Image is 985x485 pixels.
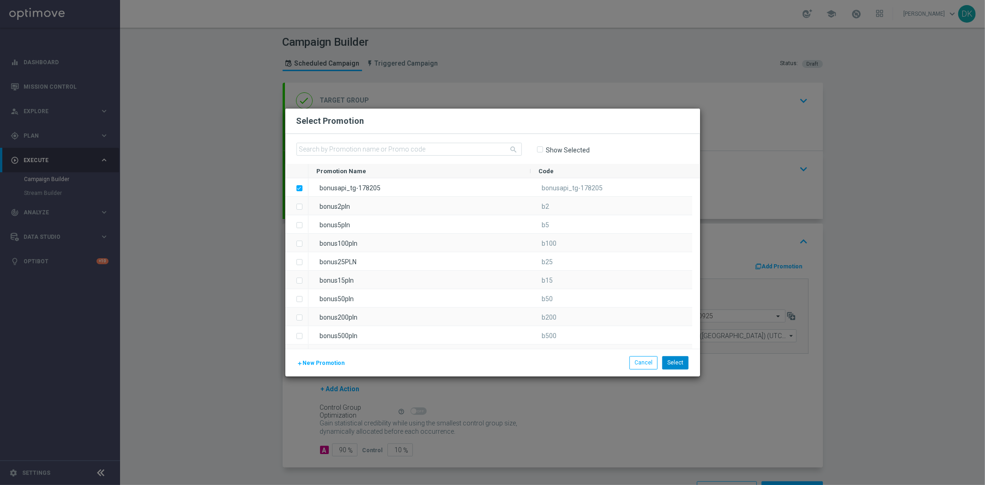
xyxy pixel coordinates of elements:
[285,178,308,197] div: Press SPACE to deselect this row.
[308,234,531,252] div: bonus100pln
[308,308,531,326] div: bonus200pln
[510,145,518,154] i: search
[308,215,692,234] div: Press SPACE to select this row.
[629,356,658,369] button: Cancel
[285,197,308,215] div: Press SPACE to select this row.
[539,168,554,175] span: Code
[542,258,553,266] span: b25
[542,203,550,210] span: b2
[285,215,308,234] div: Press SPACE to select this row.
[296,358,346,368] button: New Promotion
[308,326,692,345] div: Press SPACE to select this row.
[296,115,364,127] h2: Select Promotion
[542,221,550,229] span: b5
[296,143,522,156] input: Search by Promotion name or Promo code
[542,240,557,247] span: b100
[285,271,308,289] div: Press SPACE to select this row.
[546,146,590,154] label: Show Selected
[308,345,692,363] div: Press SPACE to select this row.
[285,345,308,363] div: Press SPACE to select this row.
[297,361,303,366] i: add
[285,326,308,345] div: Press SPACE to select this row.
[308,178,531,196] div: bonusapi_tg-178205
[308,252,692,271] div: Press SPACE to select this row.
[308,289,692,308] div: Press SPACE to select this row.
[542,332,557,339] span: b500
[542,277,553,284] span: b15
[317,168,367,175] span: Promotion Name
[308,289,531,307] div: bonus50pln
[542,184,603,192] span: bonusapi_tg-178205
[285,252,308,271] div: Press SPACE to select this row.
[308,271,531,289] div: bonus15pln
[308,271,692,289] div: Press SPACE to select this row.
[308,178,692,197] div: Press SPACE to deselect this row.
[303,360,345,366] span: New Promotion
[308,234,692,252] div: Press SPACE to select this row.
[308,215,531,233] div: bonus5pln
[308,197,692,215] div: Press SPACE to select this row.
[662,356,689,369] button: Select
[308,308,692,326] div: Press SPACE to select this row.
[285,234,308,252] div: Press SPACE to select this row.
[308,197,531,215] div: bonus2pln
[285,289,308,308] div: Press SPACE to select this row.
[542,295,553,303] span: b50
[308,345,531,363] div: bonus10pln
[308,326,531,344] div: bonus500pln
[308,252,531,270] div: bonus25PLN
[542,314,557,321] span: b200
[285,308,308,326] div: Press SPACE to select this row.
